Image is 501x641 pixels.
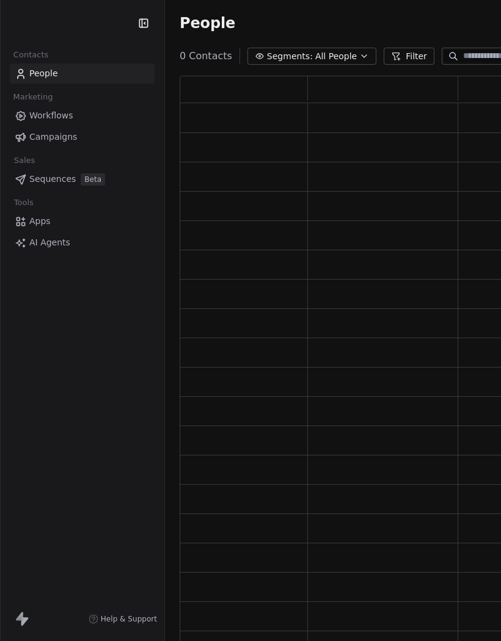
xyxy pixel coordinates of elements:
a: AI Agents [10,233,155,253]
span: All People [315,50,357,63]
span: Contacts [8,46,54,64]
span: 0 Contacts [180,49,232,63]
span: AI Agents [29,236,70,249]
button: Filter [384,48,434,65]
span: Marketing [8,88,58,106]
span: Help & Support [101,614,157,624]
a: Help & Support [89,614,157,624]
span: Sequences [29,173,76,186]
a: People [10,63,155,84]
span: People [180,14,235,32]
span: Apps [29,215,51,228]
span: Workflows [29,109,73,122]
span: Beta [81,173,105,186]
a: Campaigns [10,127,155,147]
a: Apps [10,211,155,231]
span: Sales [9,151,40,170]
span: People [29,67,58,80]
span: Campaigns [29,131,77,143]
span: Tools [9,194,38,212]
a: Workflows [10,106,155,126]
span: Segments: [267,50,313,63]
a: SequencesBeta [10,169,155,189]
